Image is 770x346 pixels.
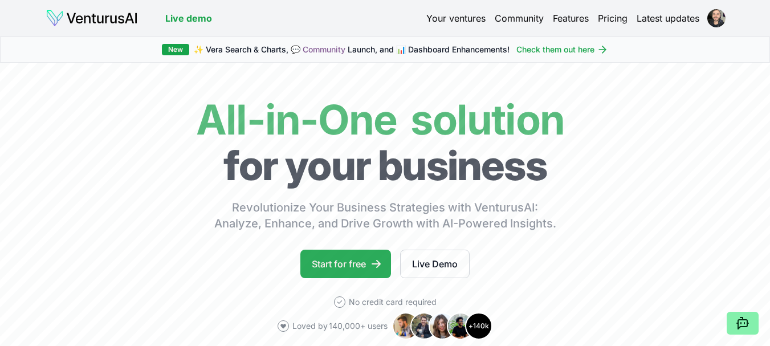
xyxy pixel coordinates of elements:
[162,44,189,55] div: New
[429,312,456,340] img: Avatar 3
[553,11,589,25] a: Features
[637,11,699,25] a: Latest updates
[516,44,608,55] a: Check them out here
[392,312,419,340] img: Avatar 1
[400,250,470,278] a: Live Demo
[46,9,138,27] img: logo
[165,11,212,25] a: Live demo
[426,11,486,25] a: Your ventures
[410,312,438,340] img: Avatar 2
[303,44,345,54] a: Community
[598,11,628,25] a: Pricing
[707,9,726,27] img: ACg8ocIEDG7InOfLbCEXLWVI4mZdxyK36FhtsjAimlqKmKen3oO_eMGf8Q=s96-c
[300,250,391,278] a: Start for free
[194,44,510,55] span: ✨ Vera Search & Charts, 💬 Launch, and 📊 Dashboard Enhancements!
[447,312,474,340] img: Avatar 4
[495,11,544,25] a: Community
